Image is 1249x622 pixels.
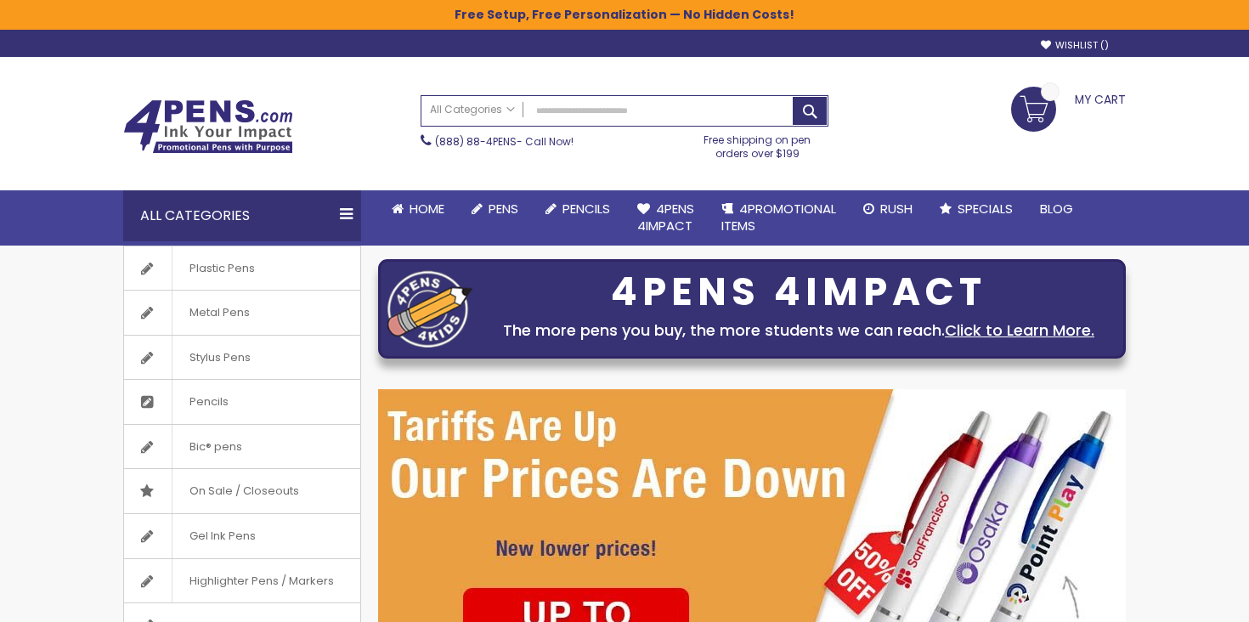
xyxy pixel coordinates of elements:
[945,319,1094,341] a: Click to Learn More.
[458,190,532,228] a: Pens
[489,200,518,218] span: Pens
[172,514,273,558] span: Gel Ink Pens
[562,200,610,218] span: Pencils
[1040,200,1073,218] span: Blog
[172,246,272,291] span: Plastic Pens
[430,103,515,116] span: All Categories
[1041,39,1109,52] a: Wishlist
[721,200,836,235] span: 4PROMOTIONAL ITEMS
[124,514,360,558] a: Gel Ink Pens
[421,96,523,124] a: All Categories
[481,319,1116,342] div: The more pens you buy, the more students we can reach.
[880,200,913,218] span: Rush
[123,190,361,241] div: All Categories
[637,200,694,235] span: 4Pens 4impact
[172,291,267,335] span: Metal Pens
[926,190,1026,228] a: Specials
[124,336,360,380] a: Stylus Pens
[708,190,850,246] a: 4PROMOTIONALITEMS
[1026,190,1087,228] a: Blog
[172,380,246,424] span: Pencils
[124,469,360,513] a: On Sale / Closeouts
[387,270,472,348] img: four_pen_logo.png
[124,559,360,603] a: Highlighter Pens / Markers
[624,190,708,246] a: 4Pens4impact
[124,246,360,291] a: Plastic Pens
[172,336,268,380] span: Stylus Pens
[850,190,926,228] a: Rush
[435,134,574,149] span: - Call Now!
[410,200,444,218] span: Home
[123,99,293,154] img: 4Pens Custom Pens and Promotional Products
[124,380,360,424] a: Pencils
[435,134,517,149] a: (888) 88-4PENS
[958,200,1013,218] span: Specials
[378,190,458,228] a: Home
[172,559,351,603] span: Highlighter Pens / Markers
[532,190,624,228] a: Pencils
[481,274,1116,310] div: 4PENS 4IMPACT
[124,425,360,469] a: Bic® pens
[172,425,259,469] span: Bic® pens
[172,469,316,513] span: On Sale / Closeouts
[687,127,829,161] div: Free shipping on pen orders over $199
[124,291,360,335] a: Metal Pens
